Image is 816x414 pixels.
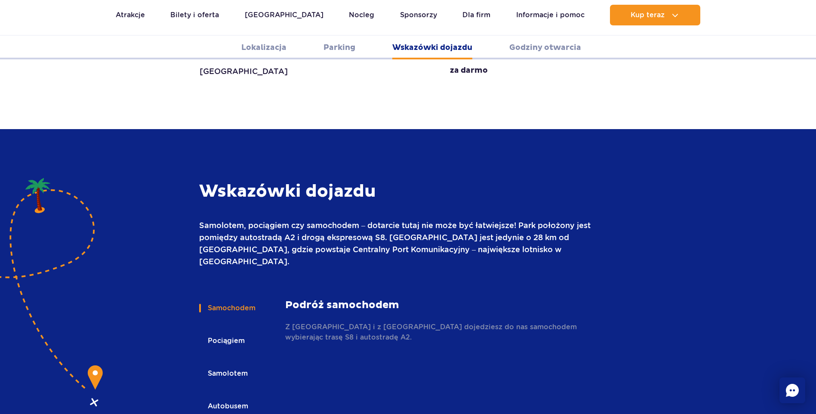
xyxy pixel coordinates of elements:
span: Kup teraz [631,11,665,19]
a: Dla firm [462,5,490,25]
p: Z [GEOGRAPHIC_DATA] i z [GEOGRAPHIC_DATA] dojedziesz do nas samochodem wybierając trasę S8 i auto... [285,322,595,343]
h3: Wskazówki dojazdu [199,181,595,202]
a: Godziny otwarcia [509,36,581,59]
div: Chat [779,377,805,403]
a: Lokalizacja [241,36,286,59]
a: [GEOGRAPHIC_DATA] [245,5,323,25]
button: Pociągiem [199,331,252,350]
a: Atrakcje [116,5,145,25]
a: Nocleg [349,5,374,25]
button: Samochodem [199,299,263,318]
button: Kup teraz [610,5,700,25]
a: Sponsorzy [400,5,437,25]
a: Wskazówki dojazdu [392,36,472,59]
p: Samolotem, pociągiem czy samochodem – dotarcie tutaj nie może być łatwiejsze! Park położony jest ... [199,219,595,268]
a: Informacje i pomoc [516,5,585,25]
strong: Podróż samochodem [285,299,595,312]
a: Bilety i oferta [170,5,219,25]
div: za darmo [450,65,488,77]
div: [GEOGRAPHIC_DATA] [200,65,288,77]
button: Samolotem [199,364,255,383]
a: Parking [323,36,355,59]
